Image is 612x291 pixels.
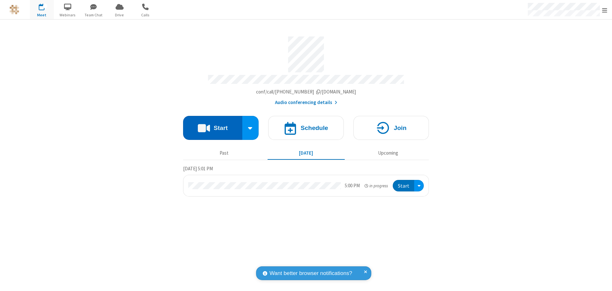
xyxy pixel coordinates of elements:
[275,99,337,106] button: Audio conferencing details
[268,116,344,140] button: Schedule
[350,147,427,159] button: Upcoming
[393,180,414,192] button: Start
[353,116,429,140] button: Join
[414,180,424,192] div: Open menu
[268,147,345,159] button: [DATE]
[242,116,259,140] div: Start conference options
[108,12,132,18] span: Drive
[394,125,407,131] h4: Join
[365,183,388,189] em: in progress
[82,12,106,18] span: Team Chat
[183,166,213,172] span: [DATE] 5:01 PM
[43,4,47,8] div: 1
[270,269,352,278] span: Want better browser notifications?
[56,12,80,18] span: Webinars
[256,88,356,96] button: Copy my meeting room linkCopy my meeting room link
[256,89,356,95] span: Copy my meeting room link
[301,125,328,131] h4: Schedule
[183,165,429,197] section: Today's Meetings
[345,182,360,190] div: 5:00 PM
[183,32,429,106] section: Account details
[10,5,19,14] img: QA Selenium DO NOT DELETE OR CHANGE
[133,12,157,18] span: Calls
[186,147,263,159] button: Past
[30,12,54,18] span: Meet
[213,125,228,131] h4: Start
[183,116,242,140] button: Start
